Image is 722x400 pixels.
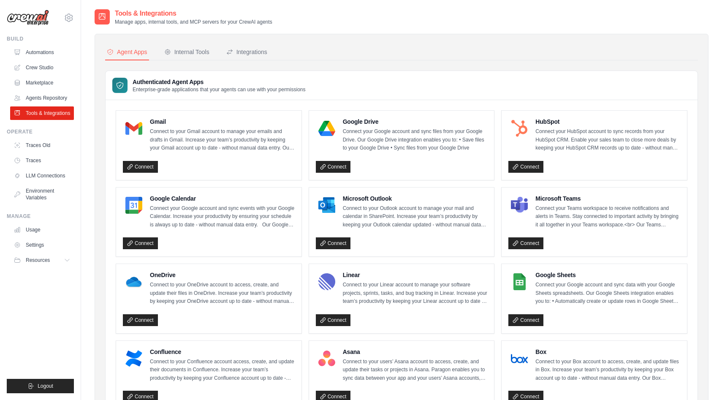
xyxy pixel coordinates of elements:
img: Linear Logo [318,273,335,290]
button: Integrations [225,44,269,60]
img: HubSpot Logo [511,120,528,137]
h4: OneDrive [150,271,295,279]
div: Agent Apps [107,48,147,56]
img: Microsoft Teams Logo [511,197,528,214]
a: Connect [316,161,351,173]
a: Marketplace [10,76,74,90]
h4: Microsoft Outlook [343,194,488,203]
a: Connect [123,161,158,173]
a: Connect [508,161,543,173]
h4: Confluence [150,348,295,356]
img: Gmail Logo [125,120,142,137]
a: Crew Studio [10,61,74,74]
p: Manage apps, internal tools, and MCP servers for your CrewAI agents [115,19,272,25]
h2: Tools & Integrations [115,8,272,19]
a: LLM Connections [10,169,74,182]
a: Traces [10,154,74,167]
div: Integrations [226,48,267,56]
div: Operate [7,128,74,135]
div: Build [7,35,74,42]
img: Google Sheets Logo [511,273,528,290]
p: Connect your Google account and sync files from your Google Drive. Our Google Drive integration e... [343,128,488,152]
img: Microsoft Outlook Logo [318,197,335,214]
div: Internal Tools [164,48,209,56]
a: Usage [10,223,74,237]
p: Connect to your Outlook account to manage your mail and calendar in SharePoint. Increase your tea... [343,204,488,229]
h4: Google Calendar [150,194,295,203]
p: Connect your HubSpot account to sync records from your HubSpot CRM. Enable your sales team to clo... [535,128,680,152]
p: Connect to your users’ Asana account to access, create, and update their tasks or projects in Asa... [343,358,488,383]
a: Connect [508,314,543,326]
img: Asana Logo [318,350,335,367]
h4: Google Drive [343,117,488,126]
img: Logo [7,10,49,26]
span: Resources [26,257,50,264]
img: Google Calendar Logo [125,197,142,214]
img: Box Logo [511,350,528,367]
p: Connect to your Gmail account to manage your emails and drafts in Gmail. Increase your team’s pro... [150,128,295,152]
a: Connect [123,314,158,326]
h4: Google Sheets [535,271,680,279]
h4: Linear [343,271,488,279]
h4: Gmail [150,117,295,126]
button: Resources [10,253,74,267]
a: Automations [10,46,74,59]
p: Connect to your Linear account to manage your software projects, sprints, tasks, and bug tracking... [343,281,488,306]
p: Connect to your OneDrive account to access, create, and update their files in OneDrive. Increase ... [150,281,295,306]
div: Manage [7,213,74,220]
img: OneDrive Logo [125,273,142,290]
a: Connect [123,237,158,249]
a: Traces Old [10,139,74,152]
h4: Microsoft Teams [535,194,680,203]
a: Environment Variables [10,184,74,204]
a: Connect [316,314,351,326]
a: Connect [508,237,543,249]
p: Connect your Google account and sync events with your Google Calendar. Increase your productivity... [150,204,295,229]
a: Settings [10,238,74,252]
h4: HubSpot [535,117,680,126]
span: Logout [38,383,53,389]
p: Connect to your Confluence account access, create, and update their documents in Confluence. Incr... [150,358,295,383]
button: Logout [7,379,74,393]
p: Enterprise-grade applications that your agents can use with your permissions [133,86,306,93]
h4: Asana [343,348,488,356]
a: Connect [316,237,351,249]
a: Agents Repository [10,91,74,105]
h3: Authenticated Agent Apps [133,78,306,86]
a: Tools & Integrations [10,106,74,120]
p: Connect your Google account and sync data with your Google Sheets spreadsheets. Our Google Sheets... [535,281,680,306]
p: Connect to your Box account to access, create, and update files in Box. Increase your team’s prod... [535,358,680,383]
button: Agent Apps [105,44,149,60]
p: Connect your Teams workspace to receive notifications and alerts in Teams. Stay connected to impo... [535,204,680,229]
h4: Box [535,348,680,356]
button: Internal Tools [163,44,211,60]
img: Confluence Logo [125,350,142,367]
img: Google Drive Logo [318,120,335,137]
